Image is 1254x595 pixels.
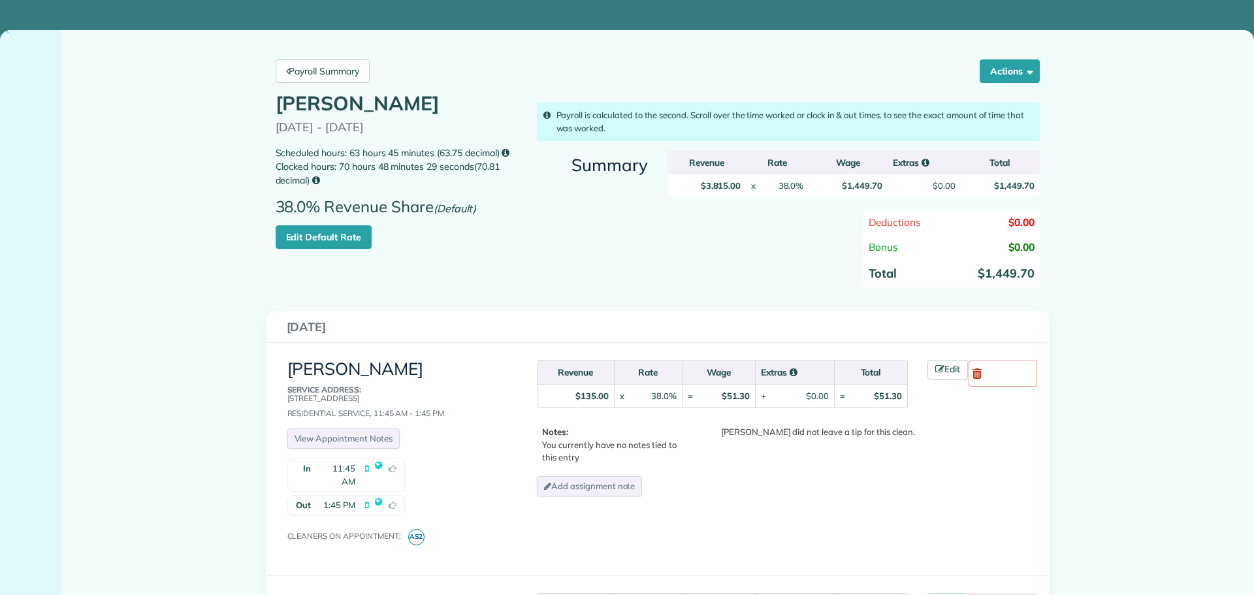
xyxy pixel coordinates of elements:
span: Bonus [869,240,899,253]
b: Notes: [542,426,568,437]
div: Payroll is calculated to the second. Scroll over the time worked or clock in & out times. to see ... [537,103,1040,141]
th: Total [834,361,907,384]
em: (Default) [434,202,477,215]
div: + [761,390,766,402]
span: AS2 [408,529,425,545]
span: $0.00 [1008,240,1035,253]
th: Rate [746,151,809,174]
div: $0.00 [933,180,956,192]
a: Edit Default Rate [276,225,372,249]
div: Residential Service, 11:45 AM - 1:45 PM [287,385,507,418]
div: x [751,180,756,192]
strong: $51.30 [722,391,750,401]
div: [PERSON_NAME] did not leave a tip for this clean. [692,426,915,439]
span: $0.00 [1008,216,1035,229]
strong: Total [869,266,897,281]
th: Wage [809,151,888,174]
strong: $3,815.00 [701,180,741,191]
th: Extras [755,361,834,384]
div: = [688,390,693,402]
span: Cleaners on appointment: [287,531,406,541]
th: Rate [614,361,682,384]
th: Wage [682,361,755,384]
a: Payroll Summary [276,59,370,83]
span: 1:45 PM [323,499,355,512]
strong: $1,449.70 [978,266,1035,281]
strong: $1,449.70 [842,180,882,191]
h3: [DATE] [287,321,1029,334]
a: Edit [927,360,968,379]
b: Service Address: [287,385,361,394]
strong: Out [288,496,314,515]
strong: $135.00 [575,391,609,401]
div: 38.0% [779,180,804,192]
th: Extras [888,151,961,174]
p: [DATE] - [DATE] [276,121,522,134]
h3: Summary [537,156,648,175]
p: You currently have no notes tied to this entry [542,426,688,464]
span: Deductions [869,216,922,229]
span: 38.0% Revenue Share [276,198,483,225]
a: Add assignment note [537,476,642,497]
th: Revenue [537,361,613,384]
strong: $1,449.70 [994,180,1035,191]
div: $0.00 [806,390,829,402]
p: [STREET_ADDRESS] [287,385,507,402]
button: Actions [980,59,1040,83]
div: 38.0% [651,390,677,402]
th: Revenue [667,151,747,174]
small: Scheduled hours: 63 hours 45 minutes (63.75 decimal) Clocked hours: 70 hours 48 minutes 29 second... [276,146,522,187]
a: [PERSON_NAME] [287,358,424,379]
div: = [840,390,845,402]
div: x [620,390,624,402]
h1: [PERSON_NAME] [276,93,522,114]
strong: $51.30 [874,391,902,401]
strong: In [288,459,314,491]
th: Total [961,151,1040,174]
a: View Appointment Notes [287,428,400,449]
span: 11:45 AM [317,462,355,488]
